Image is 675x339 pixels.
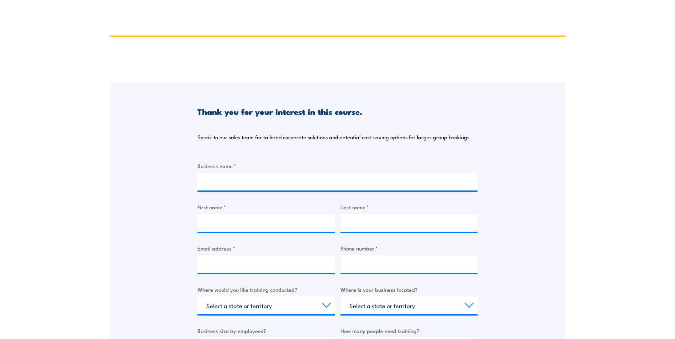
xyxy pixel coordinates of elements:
label: Where is your business located? [341,285,478,294]
label: Phone number [341,244,478,252]
h3: Thank you for your interest in this course. [197,107,362,115]
label: Business name [197,162,478,170]
label: Business size by employees? [197,327,335,335]
label: First name [197,203,335,211]
label: Where would you like training conducted? [197,285,335,294]
p: Speak to our sales team for tailored corporate solutions and potential cost-saving options for la... [197,134,469,141]
label: How many people need training? [341,327,478,335]
label: Last name [341,203,478,211]
label: Email address [197,244,335,252]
